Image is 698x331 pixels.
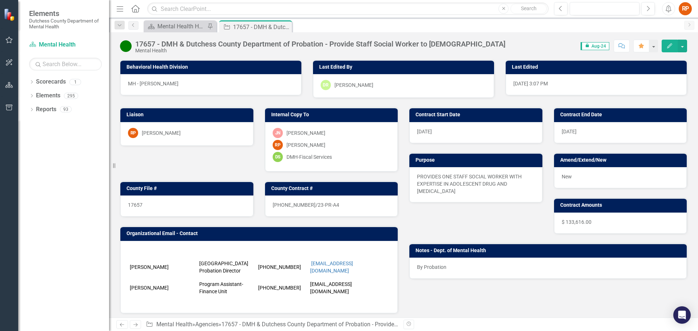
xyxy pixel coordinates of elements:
[195,321,218,328] a: Agencies
[147,3,549,15] input: Search ClearPoint...
[417,264,446,270] span: By Probation
[127,186,250,191] h3: County File #
[36,105,56,114] a: Reports
[273,202,339,208] span: [PHONE_NUMBER]/23-PR-A4
[146,320,398,329] div: » »
[562,219,591,225] span: $ 133,616.00
[271,112,394,117] h3: Internal Copy To
[128,81,178,86] span: MH - [PERSON_NAME]
[286,141,325,149] div: [PERSON_NAME]
[145,22,205,31] a: Mental Health Home Page
[29,9,102,18] span: Elements
[135,48,505,53] div: Mental Health
[199,267,254,274] p: Probation Director
[156,321,192,328] a: Mental Health
[135,40,505,48] div: 17657 - DMH & Dutchess County Department of Probation - Provide Staff Social Worker to [DEMOGRAPH...
[679,2,692,15] button: RP
[128,128,138,138] div: RP
[562,174,572,179] span: New
[273,140,283,150] div: RP
[510,4,547,14] button: Search
[562,129,577,134] span: [DATE]
[256,255,308,279] td: [PHONE_NUMBER]
[157,22,205,31] div: Mental Health Home Page
[60,106,72,113] div: 93
[560,202,683,208] h3: Contract Amounts
[29,18,102,30] small: Dutchess County Department of Mental Health
[271,186,394,191] h3: County Contract #
[127,112,250,117] h3: Liaison
[29,41,102,49] a: Mental Health
[560,157,683,163] h3: Amend/Extend/New
[286,129,325,137] div: [PERSON_NAME]
[29,58,102,70] input: Search Below...
[673,306,691,324] div: Open Intercom Messenger
[256,279,308,297] td: [PHONE_NUMBER]
[416,112,539,117] h3: Contract Start Date
[128,279,197,297] td: [PERSON_NAME]
[319,64,490,70] h3: Last Edited By
[417,129,432,134] span: [DATE]
[416,248,683,253] h3: Notes - Dept. of Mental Health
[273,128,283,138] div: JN
[321,80,331,90] div: DR
[120,40,132,52] img: Active
[128,202,143,208] span: 17657
[308,279,389,297] td: [EMAIL_ADDRESS][DOMAIN_NAME]
[127,64,298,70] h3: Behavioral Health Division
[286,153,332,161] div: DMH-Fiscal Services
[233,23,290,32] div: 17657 - DMH & Dutchess County Department of Probation - Provide Staff Social Worker to [DEMOGRAPH...
[512,64,683,70] h3: Last Edited
[69,79,81,85] div: 1
[36,92,60,100] a: Elements
[416,157,539,163] h3: Purpose
[310,261,353,274] a: [EMAIL_ADDRESS][DOMAIN_NAME]
[506,74,687,95] div: [DATE] 3:07 PM
[197,255,256,279] td: [GEOGRAPHIC_DATA]
[127,231,394,236] h3: Organizational Email - Contact
[560,112,683,117] h3: Contract End Date
[128,255,197,279] td: [PERSON_NAME]
[64,93,78,99] div: 295
[221,321,513,328] div: 17657 - DMH & Dutchess County Department of Probation - Provide Staff Social Worker to [DEMOGRAPH...
[417,174,522,194] span: PROVIDES ONE STAFF SOCIAL WORKER WITH EXPERTISE IN ADOLESCENT DRUG AND [MEDICAL_DATA]
[142,129,181,137] div: [PERSON_NAME]
[521,5,537,11] span: Search
[36,78,66,86] a: Scorecards
[581,42,609,50] span: Aug-24
[273,152,283,162] div: DS
[4,8,16,21] img: ClearPoint Strategy
[334,81,373,89] div: [PERSON_NAME]
[197,279,256,297] td: Program Assistant-Finance Unit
